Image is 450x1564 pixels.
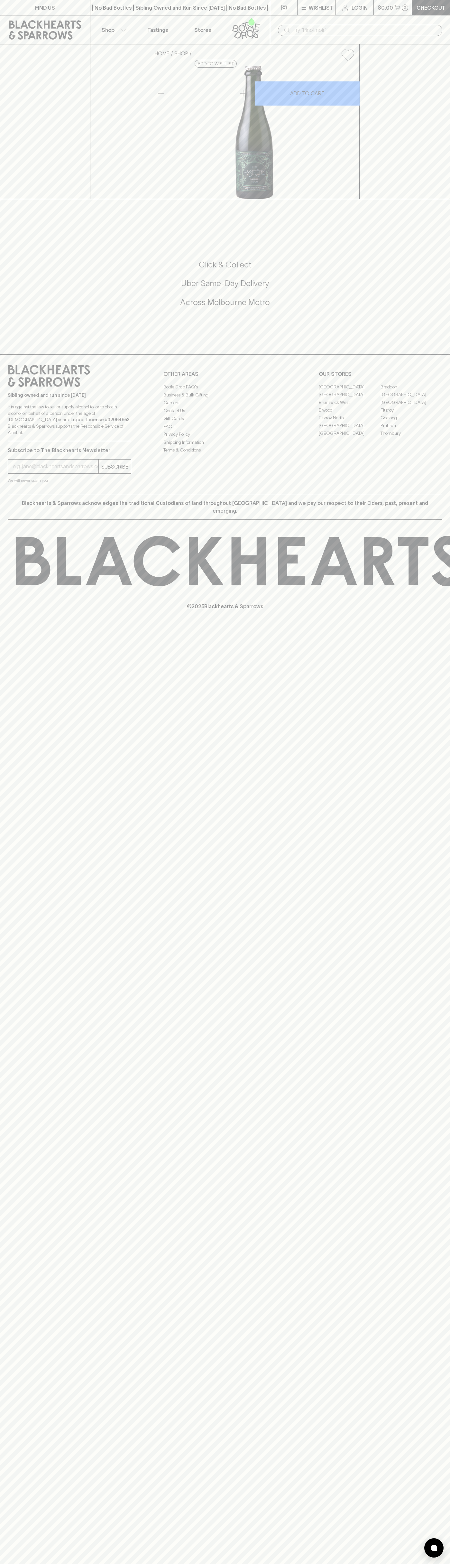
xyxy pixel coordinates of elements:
[8,278,442,289] h5: Uber Same-Day Delivery
[431,1545,437,1551] img: bubble-icon
[70,417,130,422] strong: Liquor License #32064953
[163,415,287,423] a: Gift Cards
[378,4,393,12] p: $0.00
[135,15,180,44] a: Tastings
[319,406,381,414] a: Elwood
[381,383,442,391] a: Braddon
[8,446,131,454] p: Subscribe to The Blackhearts Newsletter
[163,399,287,407] a: Careers
[102,26,115,34] p: Shop
[381,414,442,422] a: Geelong
[319,414,381,422] a: Fitzroy North
[147,26,168,34] p: Tastings
[163,391,287,399] a: Business & Bulk Gifting
[381,398,442,406] a: [GEOGRAPHIC_DATA]
[101,463,128,470] p: SUBSCRIBE
[417,4,445,12] p: Checkout
[155,51,170,56] a: HOME
[404,6,406,9] p: 0
[8,404,131,436] p: It is against the law to sell or supply alcohol to, or to obtain alcohol on behalf of a person un...
[319,429,381,437] a: [GEOGRAPHIC_DATA]
[163,446,287,454] a: Terms & Conditions
[99,460,131,473] button: SUBSCRIBE
[163,438,287,446] a: Shipping Information
[8,234,442,341] div: Call to action block
[319,370,442,378] p: OUR STORES
[163,383,287,391] a: Bottle Drop FAQ's
[195,60,237,68] button: Add to wishlist
[90,15,135,44] button: Shop
[163,407,287,414] a: Contact Us
[381,429,442,437] a: Thornbury
[352,4,368,12] p: Login
[13,461,98,472] input: e.g. jane@blackheartsandsparrows.com.au
[381,406,442,414] a: Fitzroy
[194,26,211,34] p: Stores
[319,398,381,406] a: Brunswick West
[8,259,442,270] h5: Click & Collect
[8,477,131,484] p: We will never spam you
[319,383,381,391] a: [GEOGRAPHIC_DATA]
[339,47,357,63] button: Add to wishlist
[293,25,437,35] input: Try "Pinot noir"
[309,4,333,12] p: Wishlist
[13,499,437,515] p: Blackhearts & Sparrows acknowledges the traditional Custodians of land throughout [GEOGRAPHIC_DAT...
[174,51,188,56] a: SHOP
[8,297,442,308] h5: Across Melbourne Metro
[35,4,55,12] p: FIND US
[150,66,359,199] img: 40752.png
[255,81,360,106] button: ADD TO CART
[163,423,287,430] a: FAQ's
[381,391,442,398] a: [GEOGRAPHIC_DATA]
[8,392,131,398] p: Sibling owned and run since [DATE]
[163,370,287,378] p: OTHER AREAS
[163,431,287,438] a: Privacy Policy
[180,15,225,44] a: Stores
[381,422,442,429] a: Prahran
[290,89,325,97] p: ADD TO CART
[319,422,381,429] a: [GEOGRAPHIC_DATA]
[319,391,381,398] a: [GEOGRAPHIC_DATA]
